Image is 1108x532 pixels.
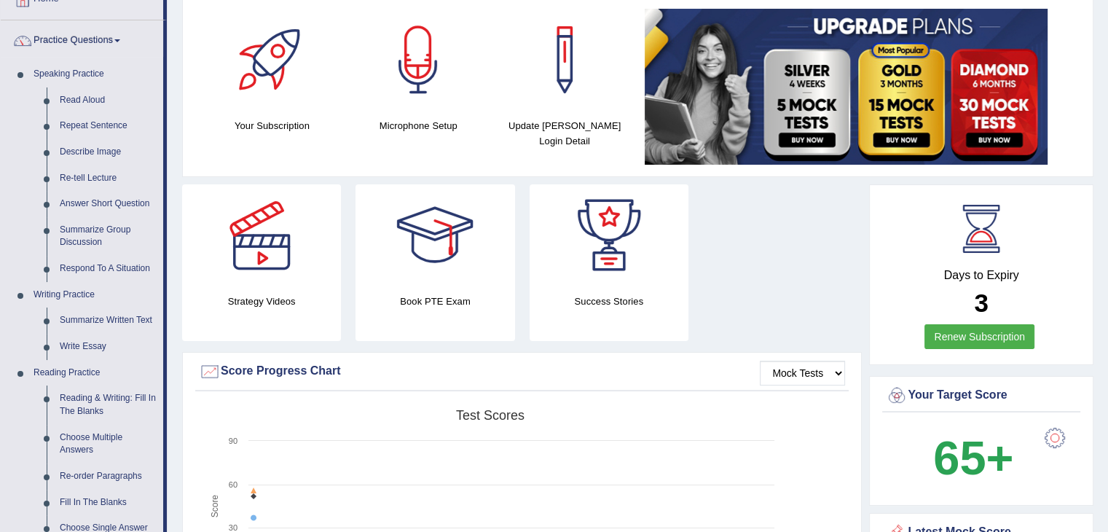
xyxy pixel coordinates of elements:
a: Summarize Written Text [53,308,163,334]
h4: Success Stories [530,294,688,309]
text: 60 [229,480,237,489]
div: Score Progress Chart [199,361,845,383]
h4: Strategy Videos [182,294,341,309]
text: 90 [229,437,237,445]
a: Speaking Practice [27,61,163,87]
b: 3 [974,289,988,317]
a: Repeat Sentence [53,113,163,139]
a: Reading Practice [27,360,163,386]
h4: Microphone Setup [353,118,484,133]
a: Read Aloud [53,87,163,114]
h4: Book PTE Exam [355,294,514,309]
a: Respond To A Situation [53,256,163,282]
a: Fill In The Blanks [53,490,163,516]
h4: Days to Expiry [886,269,1077,282]
a: Summarize Group Discussion [53,217,163,256]
text: 30 [229,523,237,532]
tspan: Score [210,495,220,518]
a: Re-tell Lecture [53,165,163,192]
a: Practice Questions [1,20,163,57]
a: Writing Practice [27,282,163,308]
a: Describe Image [53,139,163,165]
h4: Update [PERSON_NAME] Login Detail [499,118,631,149]
a: Answer Short Question [53,191,163,217]
img: small5.jpg [645,9,1048,165]
div: Your Target Score [886,385,1077,407]
h4: Your Subscription [206,118,338,133]
b: 65+ [933,431,1013,485]
a: Re-order Paragraphs [53,463,163,490]
a: Write Essay [53,334,163,360]
tspan: Test scores [456,408,524,423]
a: Renew Subscription [924,324,1034,349]
a: Choose Multiple Answers [53,425,163,463]
a: Reading & Writing: Fill In The Blanks [53,386,163,424]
